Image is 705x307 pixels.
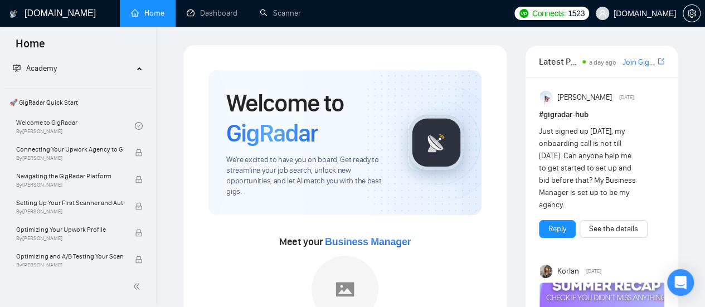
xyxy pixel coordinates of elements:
span: Setting Up Your First Scanner and Auto-Bidder [16,197,123,208]
span: export [658,57,664,66]
span: By [PERSON_NAME] [16,208,123,215]
span: lock [135,256,143,264]
span: a day ago [589,59,616,66]
span: check-circle [135,122,143,130]
span: lock [135,229,143,237]
span: lock [135,202,143,210]
span: user [599,9,606,17]
span: By [PERSON_NAME] [16,235,123,242]
span: GigRadar [226,118,318,148]
span: By [PERSON_NAME] [16,155,123,162]
div: Open Intercom Messenger [667,269,694,296]
a: homeHome [131,8,164,18]
span: Business Manager [325,236,411,247]
img: logo [9,5,17,23]
span: lock [135,149,143,157]
span: Navigating the GigRadar Platform [16,170,123,182]
span: Meet your [279,236,411,248]
h1: # gigradar-hub [539,109,664,121]
span: [PERSON_NAME] [557,91,612,104]
span: Connecting Your Upwork Agency to GigRadar [16,144,123,155]
span: Latest Posts from the GigRadar Community [539,55,579,69]
span: double-left [133,281,144,292]
span: Academy [26,64,57,73]
span: By [PERSON_NAME] [16,182,123,188]
span: 1523 [568,7,585,20]
a: setting [683,9,701,18]
button: setting [683,4,701,22]
img: Korlan [540,265,553,278]
a: Welcome to GigRadarBy[PERSON_NAME] [16,114,135,138]
img: upwork-logo.png [519,9,528,18]
span: We're excited to have you on board. Get ready to streamline your job search, unlock new opportuni... [226,155,390,197]
span: lock [135,176,143,183]
a: See the details [589,223,638,235]
span: Korlan [557,265,579,277]
span: Connects: [532,7,566,20]
span: Academy [13,64,57,73]
img: Anisuzzaman Khan [540,91,553,104]
span: Home [7,36,54,59]
button: See the details [580,220,648,238]
a: searchScanner [260,8,301,18]
div: Just signed up [DATE], my onboarding call is not till [DATE]. Can anyone help me to get started t... [539,125,639,211]
span: Optimizing Your Upwork Profile [16,224,123,235]
span: Optimizing and A/B Testing Your Scanner for Better Results [16,251,123,262]
a: export [658,56,664,67]
button: Reply [539,220,576,238]
a: Join GigRadar Slack Community [623,56,655,69]
span: By [PERSON_NAME] [16,262,123,269]
span: [DATE] [619,92,634,103]
img: gigradar-logo.png [409,115,464,170]
h1: Welcome to [226,88,390,148]
span: [DATE] [586,266,601,276]
a: dashboardDashboard [187,8,237,18]
span: fund-projection-screen [13,64,21,72]
a: Reply [548,223,566,235]
span: 🚀 GigRadar Quick Start [5,91,150,114]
